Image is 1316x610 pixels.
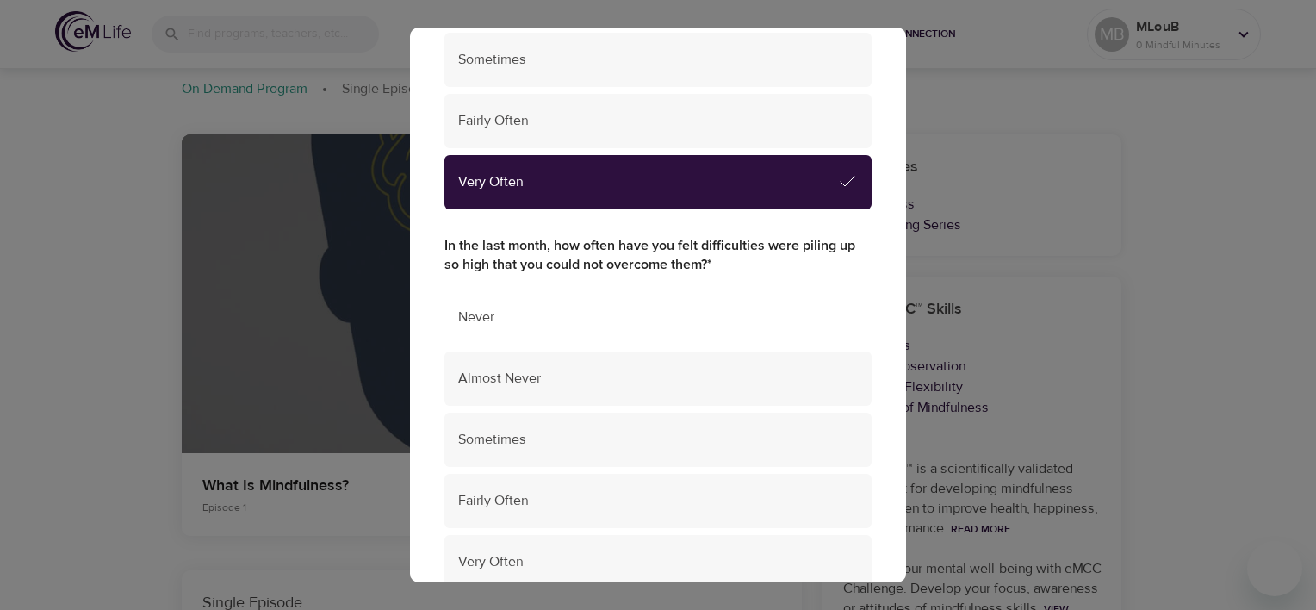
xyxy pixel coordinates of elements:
span: Never [458,308,858,327]
span: Sometimes [458,50,858,70]
span: Sometimes [458,430,858,450]
label: In the last month, how often have you felt difficulties were piling up so high that you could not... [444,236,872,276]
span: Almost Never [458,369,858,389]
span: Fairly Often [458,111,858,131]
span: Fairly Often [458,491,858,511]
span: Very Often [458,552,858,572]
span: Very Often [458,172,837,192]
